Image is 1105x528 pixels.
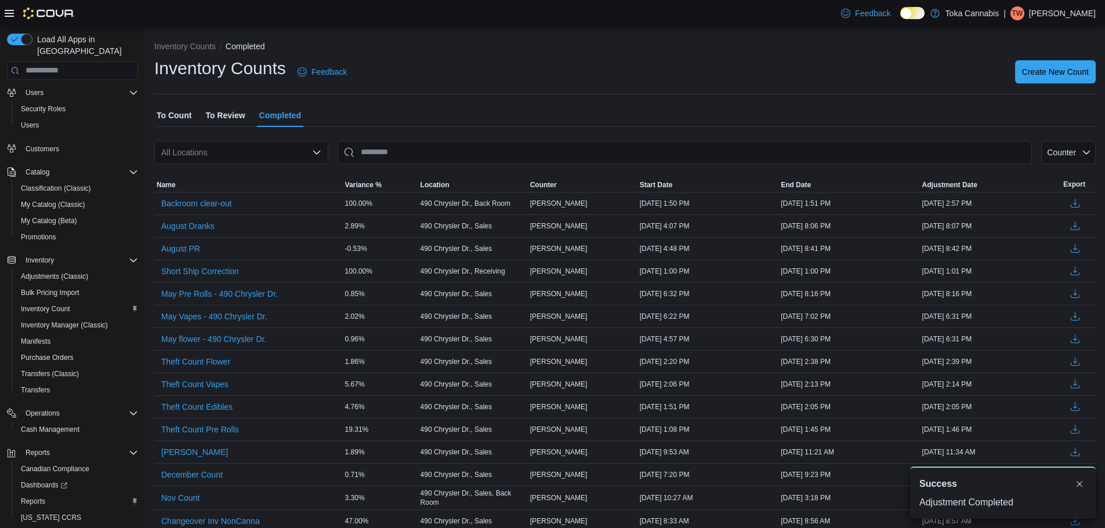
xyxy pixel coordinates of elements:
div: [DATE] 11:34 AM [920,445,1061,459]
div: [DATE] 2:39 PM [920,355,1061,369]
div: 3.30% [343,491,418,505]
button: [US_STATE] CCRS [12,509,143,526]
button: Nov Count [157,489,204,507]
div: 19.31% [343,423,418,436]
div: [DATE] 6:31 PM [920,332,1061,346]
span: Inventory [26,256,54,265]
button: Short Ship Correction [157,263,244,280]
div: Ty Wilson [1010,6,1024,20]
span: Short Ship Correction [161,265,239,277]
div: 490 Chrysler Dr., Receiving [418,264,528,278]
span: Inventory Manager (Classic) [16,318,138,332]
span: Classification (Classic) [21,184,91,193]
span: Operations [21,406,138,420]
div: [DATE] 1:51 PM [778,196,919,210]
div: 47.00% [343,514,418,528]
span: Reports [16,494,138,508]
span: Success [919,477,957,491]
div: 2.02% [343,309,418,323]
a: [US_STATE] CCRS [16,511,86,525]
span: Catalog [21,165,138,179]
div: [DATE] 2:38 PM [778,355,919,369]
button: Inventory [21,253,59,267]
span: Theft Count Flower [161,356,230,367]
button: Adjustments (Classic) [12,268,143,285]
span: [PERSON_NAME] [530,425,588,434]
a: Feedback [293,60,352,83]
div: -0.53% [343,242,418,256]
a: Cash Management [16,423,84,436]
div: [DATE] 2:57 PM [920,196,1061,210]
button: Purchase Orders [12,349,143,366]
a: Inventory Manager (Classic) [16,318,113,332]
div: [DATE] 2:05 PM [920,400,1061,414]
span: Dashboards [21,480,67,490]
div: [DATE] 10:27 AM [637,491,778,505]
span: Users [26,88,44,97]
span: Security Roles [21,104,66,114]
button: Theft Count Pre Rolls [157,421,244,438]
span: Bulk Pricing Import [21,288,79,297]
a: Purchase Orders [16,351,78,365]
div: 100.00% [343,264,418,278]
div: [DATE] 4:57 PM [637,332,778,346]
span: My Catalog (Classic) [16,198,138,212]
span: [PERSON_NAME] [530,516,588,526]
span: [PERSON_NAME] [530,470,588,479]
span: Manifests [21,337,50,346]
span: Users [21,86,138,100]
span: Load All Apps in [GEOGRAPHIC_DATA] [32,34,138,57]
input: Dark Mode [900,7,925,19]
button: Transfers [12,382,143,398]
div: 490 Chrysler Dr., Sales [418,423,528,436]
span: [PERSON_NAME] [530,267,588,276]
span: Users [16,118,138,132]
span: Washington CCRS [16,511,138,525]
div: [DATE] 1:50 PM [637,196,778,210]
div: [DATE] 1:00 PM [637,264,778,278]
div: 1.86% [343,355,418,369]
button: Operations [2,405,143,421]
p: Toka Cannabis [945,6,999,20]
div: 490 Chrysler Dr., Sales [418,377,528,391]
h1: Inventory Counts [154,57,286,80]
span: Dark Mode [900,19,901,20]
span: May flower - 490 Chrysler Dr. [161,333,266,345]
div: [DATE] 8:41 PM [778,242,919,256]
span: [PERSON_NAME] [530,380,588,389]
div: [DATE] 7:02 PM [778,309,919,323]
span: Counter [1047,148,1076,157]
button: Open list of options [312,148,321,157]
div: 0.96% [343,332,418,346]
span: Counter [530,180,557,190]
span: Canadian Compliance [21,464,89,474]
button: Counter [1041,141,1096,164]
button: Manifests [12,333,143,349]
span: Changeover Inv NonCanna [161,515,260,527]
span: [PERSON_NAME] [161,446,228,458]
span: Bulk Pricing Import [16,286,138,300]
div: 490 Chrysler Dr., Sales [418,400,528,414]
div: [DATE] 1:46 PM [920,423,1061,436]
button: Theft Count Flower [157,353,235,370]
span: Variance % [345,180,382,190]
span: My Catalog (Beta) [21,216,77,225]
div: [DATE] 4:07 PM [637,219,778,233]
span: Adjustments (Classic) [16,270,138,283]
div: 490 Chrysler Dr., Sales [418,514,528,528]
span: Cash Management [21,425,79,434]
span: Reports [26,448,50,457]
span: Reports [21,446,138,460]
div: [DATE] 1:08 PM [637,423,778,436]
button: Backroom clear-out [157,195,236,212]
div: [DATE] 6:30 PM [778,332,919,346]
span: Promotions [16,230,138,244]
p: [PERSON_NAME] [1029,6,1096,20]
span: Purchase Orders [21,353,74,362]
button: December Count [157,466,227,483]
button: Users [2,85,143,101]
span: Transfers [21,385,50,395]
span: Reports [21,497,45,506]
div: [DATE] 8:56 AM [778,514,919,528]
button: Promotions [12,229,143,245]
